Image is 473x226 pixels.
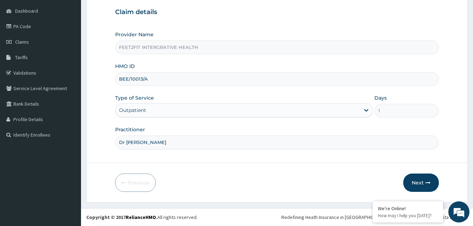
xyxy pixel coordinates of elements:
[281,214,468,221] div: Redefining Heath Insurance in [GEOGRAPHIC_DATA] using Telemedicine and Data Science!
[126,214,156,220] a: RelianceHMO
[378,213,438,219] p: How may I help you today?
[86,214,157,220] strong: Copyright © 2017 .
[115,126,145,133] label: Practitioner
[81,208,473,226] footer: All rights reserved.
[115,174,156,192] button: Previous
[115,8,439,16] h3: Claim details
[378,205,438,212] div: We're Online!
[15,54,28,61] span: Tariffs
[13,35,29,53] img: d_794563401_company_1708531726252_794563401
[115,31,154,38] label: Provider Name
[115,72,439,86] input: Enter HMO ID
[115,94,154,101] label: Type of Service
[116,4,132,20] div: Minimize live chat window
[374,94,387,101] label: Days
[41,68,97,139] span: We're online!
[15,8,38,14] span: Dashboard
[115,136,439,149] input: Enter Name
[115,63,135,70] label: HMO ID
[15,39,29,45] span: Claims
[37,39,118,49] div: Chat with us now
[403,174,439,192] button: Next
[4,151,134,176] textarea: Type your message and hit 'Enter'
